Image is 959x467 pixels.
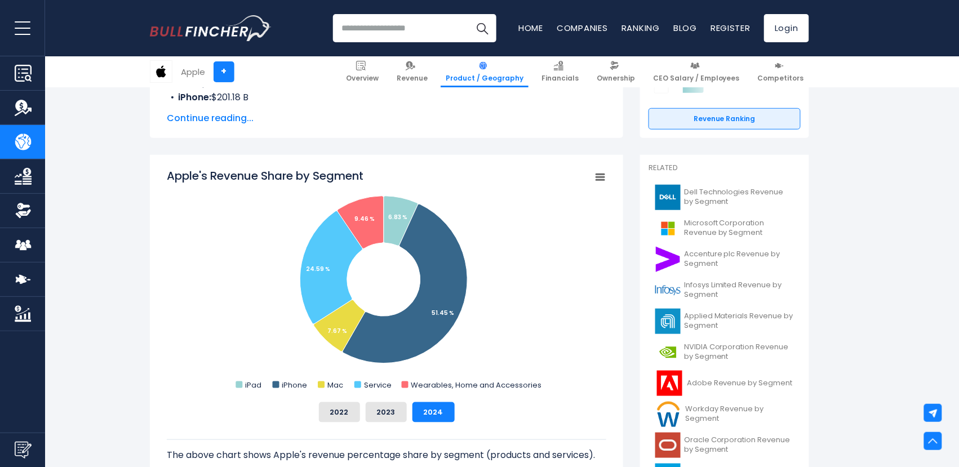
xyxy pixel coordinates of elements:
div: Apple [181,65,205,78]
text: iPad [246,380,262,390]
span: Product / Geography [446,74,523,83]
a: + [214,61,234,82]
a: Infosys Limited Revenue by Segment [649,275,801,306]
span: Infosys Limited Revenue by Segment [684,281,794,300]
img: AAPL logo [150,61,172,82]
span: CEO Salary / Employees [653,74,740,83]
tspan: 7.67 % [327,327,347,335]
span: NVIDIA Corporation Revenue by Segment [684,343,794,362]
a: Accenture plc Revenue by Segment [649,244,801,275]
button: 2024 [412,402,455,422]
span: Accenture plc Revenue by Segment [684,250,794,269]
tspan: 9.46 % [354,215,375,223]
p: Related [649,163,801,173]
a: Go to homepage [150,15,271,41]
img: WDAY logo [655,402,682,427]
img: INFY logo [655,278,681,303]
a: Home [518,22,543,34]
a: Ranking [621,22,660,34]
span: Microsoft Corporation Revenue by Segment [684,219,794,238]
a: Overview [341,56,384,87]
span: Applied Materials Revenue by Segment [684,312,794,331]
a: Competitors [753,56,809,87]
span: Financials [541,74,579,83]
a: Workday Revenue by Segment [649,399,801,430]
img: MSFT logo [655,216,681,241]
button: Search [468,14,496,42]
img: ACN logo [655,247,681,272]
tspan: 24.59 % [306,265,330,273]
span: Revenue [397,74,428,83]
img: AMAT logo [655,309,681,334]
a: Register [711,22,751,34]
button: 2023 [366,402,407,422]
button: 2022 [319,402,360,422]
span: Continue reading... [167,112,606,125]
a: Ownership [592,56,640,87]
span: Ownership [597,74,635,83]
text: iPhone [282,380,308,390]
span: Workday Revenue by Segment [686,404,794,424]
a: NVIDIA Corporation Revenue by Segment [649,337,801,368]
img: ADBE logo [655,371,683,396]
text: Wearables, Home and Accessories [411,380,542,390]
a: Revenue [392,56,433,87]
tspan: 6.83 % [389,213,408,221]
span: Competitors [758,74,804,83]
a: Oracle Corporation Revenue by Segment [649,430,801,461]
a: Financials [536,56,584,87]
span: Oracle Corporation Revenue by Segment [684,435,794,455]
tspan: 51.45 % [432,309,455,317]
tspan: Apple's Revenue Share by Segment [167,168,364,184]
a: Dell Technologies Revenue by Segment [649,182,801,213]
img: DELL logo [655,185,681,210]
a: Revenue Ranking [649,108,801,130]
text: Mac [327,380,343,390]
a: Product / Geography [441,56,529,87]
svg: Apple's Revenue Share by Segment [167,168,606,393]
a: CEO Salary / Employees [648,56,745,87]
text: Service [364,380,392,390]
a: Adobe Revenue by Segment [649,368,801,399]
a: Applied Materials Revenue by Segment [649,306,801,337]
span: Overview [346,74,379,83]
a: Blog [673,22,697,34]
img: NVDA logo [655,340,681,365]
img: ORCL logo [655,433,681,458]
a: Login [764,14,809,42]
a: Companies [557,22,608,34]
p: The above chart shows Apple's revenue percentage share by segment (products and services). [167,448,606,462]
img: Ownership [15,202,32,219]
span: Adobe Revenue by Segment [687,379,793,388]
img: Bullfincher logo [150,15,272,41]
li: $201.18 B [167,91,606,104]
a: Microsoft Corporation Revenue by Segment [649,213,801,244]
b: iPhone: [178,91,211,104]
span: Dell Technologies Revenue by Segment [684,188,794,207]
